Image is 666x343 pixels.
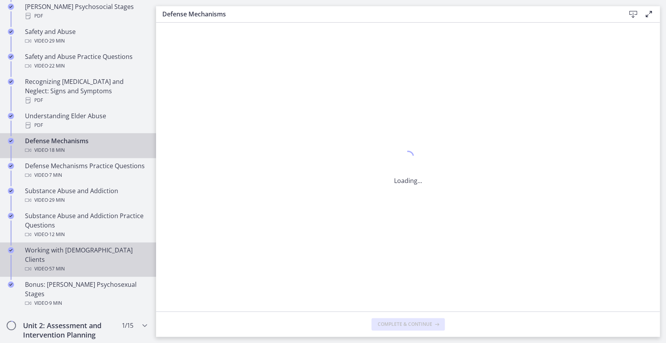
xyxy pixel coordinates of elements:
h3: Defense Mechanisms [162,9,613,19]
i: Completed [8,188,14,194]
div: PDF [25,11,147,21]
span: · 29 min [48,36,65,46]
div: Safety and Abuse [25,27,147,46]
div: Safety and Abuse Practice Questions [25,52,147,71]
div: Understanding Elder Abuse [25,111,147,130]
i: Completed [8,4,14,10]
i: Completed [8,213,14,219]
div: Video [25,299,147,308]
div: PDF [25,121,147,130]
div: [PERSON_NAME] Psychosocial Stages [25,2,147,21]
p: Loading... [394,176,422,185]
button: Complete & continue [371,318,445,331]
span: · 18 min [48,146,65,155]
div: Defense Mechanisms [25,136,147,155]
span: 1 / 15 [122,321,133,330]
span: · 22 min [48,61,65,71]
i: Completed [8,113,14,119]
div: Substance Abuse and Addiction Practice Questions [25,211,147,239]
div: Video [25,195,147,205]
div: Video [25,61,147,71]
div: Video [25,36,147,46]
div: Video [25,264,147,274]
div: Video [25,230,147,239]
div: Video [25,146,147,155]
i: Completed [8,53,14,60]
h2: Unit 2: Assessment and Intervention Planning [23,321,118,339]
span: · 57 min [48,264,65,274]
span: · 7 min [48,171,62,180]
div: PDF [25,96,147,105]
i: Completed [8,28,14,35]
span: · 29 min [48,195,65,205]
span: · 12 min [48,230,65,239]
span: Complete & continue [378,321,432,327]
div: Video [25,171,147,180]
span: · 9 min [48,299,62,308]
div: Recognizing [MEDICAL_DATA] and Neglect: Signs and Symptoms [25,77,147,105]
i: Completed [8,78,14,85]
i: Completed [8,281,14,288]
div: Substance Abuse and Addiction [25,186,147,205]
div: Bonus: [PERSON_NAME] Psychosexual Stages [25,280,147,308]
div: Working with [DEMOGRAPHIC_DATA] Clients [25,245,147,274]
i: Completed [8,138,14,144]
div: 1 [394,149,422,167]
i: Completed [8,247,14,253]
i: Completed [8,163,14,169]
div: Defense Mechanisms Practice Questions [25,161,147,180]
